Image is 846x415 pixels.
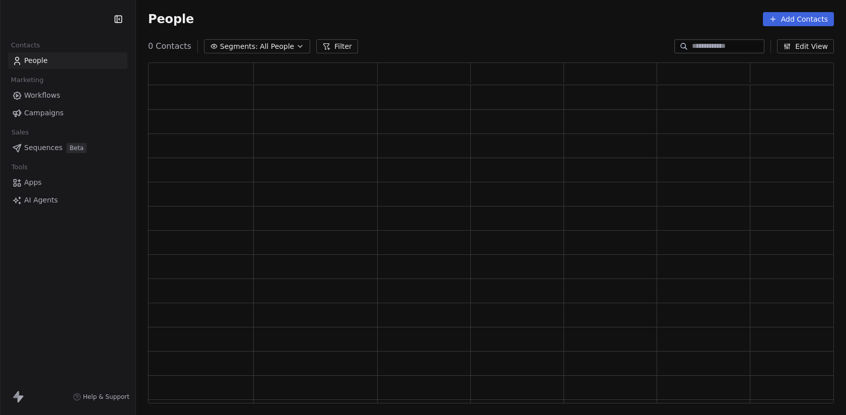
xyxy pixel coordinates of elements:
[8,52,127,69] a: People
[777,39,834,53] button: Edit View
[24,195,58,205] span: AI Agents
[83,393,129,401] span: Help & Support
[7,38,44,53] span: Contacts
[7,160,32,175] span: Tools
[8,105,127,121] a: Campaigns
[24,108,63,118] span: Campaigns
[220,41,258,52] span: Segments:
[73,393,129,401] a: Help & Support
[24,90,60,101] span: Workflows
[148,40,191,52] span: 0 Contacts
[66,143,87,153] span: Beta
[260,41,294,52] span: All People
[7,73,48,88] span: Marketing
[148,12,194,27] span: People
[316,39,358,53] button: Filter
[8,87,127,104] a: Workflows
[24,55,48,66] span: People
[24,177,42,188] span: Apps
[8,174,127,191] a: Apps
[8,140,127,156] a: SequencesBeta
[7,125,33,140] span: Sales
[24,143,62,153] span: Sequences
[149,85,843,404] div: grid
[8,192,127,209] a: AI Agents
[763,12,834,26] button: Add Contacts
